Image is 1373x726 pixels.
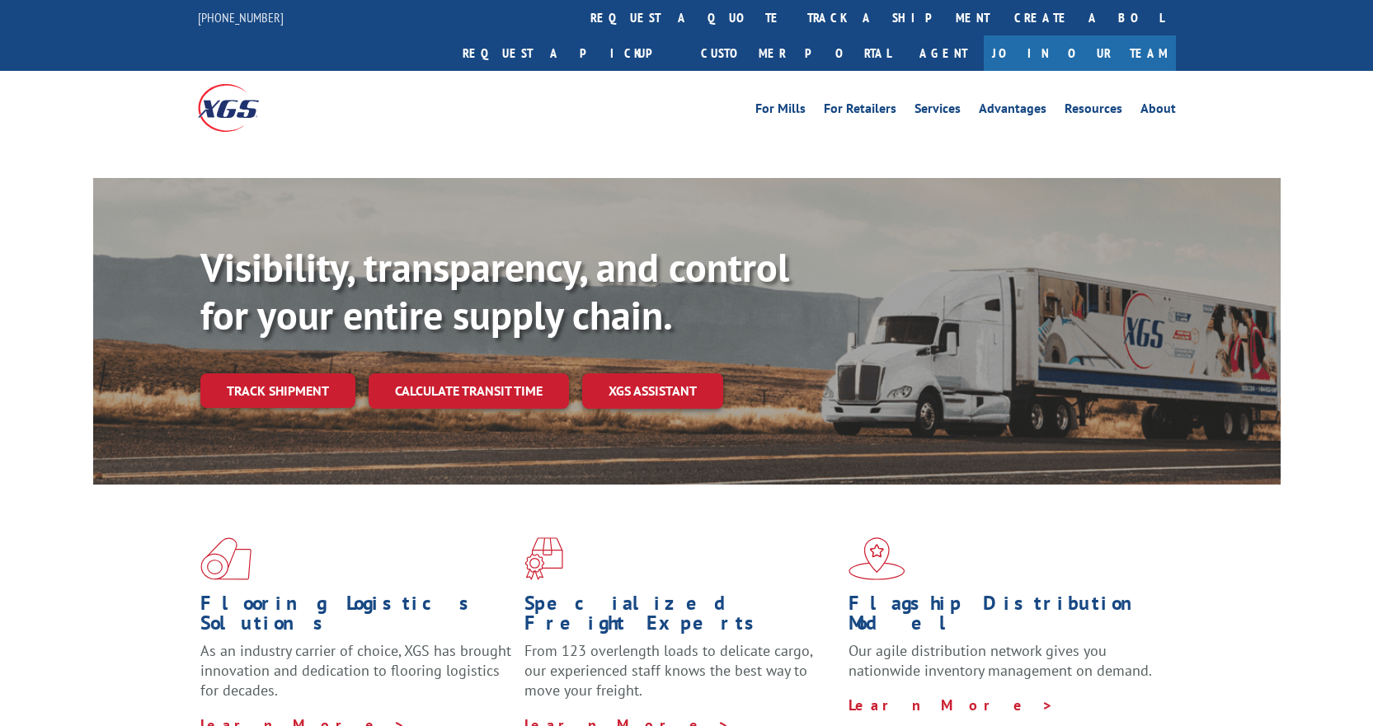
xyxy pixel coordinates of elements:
a: XGS ASSISTANT [582,373,723,409]
img: xgs-icon-focused-on-flooring-red [524,537,563,580]
h1: Specialized Freight Experts [524,593,836,641]
b: Visibility, transparency, and control for your entire supply chain. [200,241,789,340]
a: About [1140,102,1176,120]
a: [PHONE_NUMBER] [198,9,284,26]
a: Calculate transit time [369,373,569,409]
a: Customer Portal [689,35,903,71]
a: Services [915,102,961,120]
a: Agent [903,35,984,71]
a: For Retailers [824,102,896,120]
span: Our agile distribution network gives you nationwide inventory management on demand. [849,641,1152,680]
a: Track shipment [200,373,355,408]
a: Learn More > [849,696,1054,714]
p: From 123 overlength loads to delicate cargo, our experienced staff knows the best way to move you... [524,641,836,714]
h1: Flagship Distribution Model [849,593,1160,641]
a: Join Our Team [984,35,1176,71]
a: Resources [1065,102,1122,120]
span: As an industry carrier of choice, XGS has brought innovation and dedication to flooring logistics... [200,641,511,700]
h1: Flooring Logistics Solutions [200,593,512,641]
img: xgs-icon-flagship-distribution-model-red [849,537,905,580]
img: xgs-icon-total-supply-chain-intelligence-red [200,537,252,580]
a: For Mills [755,102,806,120]
a: Request a pickup [450,35,689,71]
a: Advantages [979,102,1046,120]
